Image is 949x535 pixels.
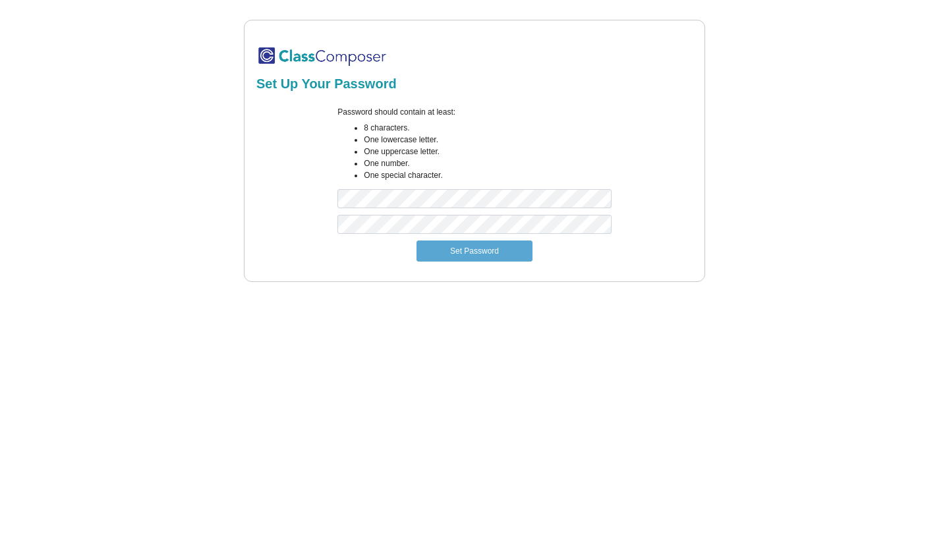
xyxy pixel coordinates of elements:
[364,134,611,146] li: One lowercase letter.
[364,157,611,169] li: One number.
[364,146,611,157] li: One uppercase letter.
[364,122,611,134] li: 8 characters.
[337,106,455,118] label: Password should contain at least:
[417,240,532,262] button: Set Password
[364,169,611,181] li: One special character.
[256,76,693,92] h2: Set Up Your Password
